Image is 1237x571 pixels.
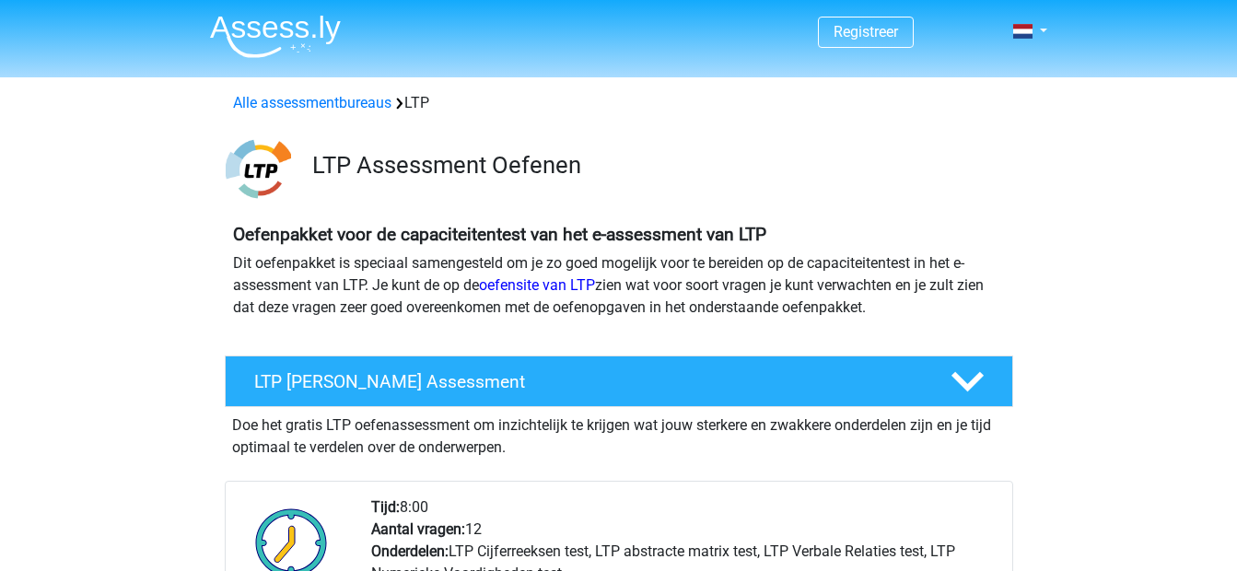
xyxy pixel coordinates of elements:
[834,23,898,41] a: Registreer
[217,355,1021,407] a: LTP [PERSON_NAME] Assessment
[226,136,291,202] img: ltp.png
[312,151,998,180] h3: LTP Assessment Oefenen
[254,371,921,392] h4: LTP [PERSON_NAME] Assessment
[233,252,1005,319] p: Dit oefenpakket is speciaal samengesteld om je zo goed mogelijk voor te bereiden op de capaciteit...
[371,498,400,516] b: Tijd:
[225,407,1013,459] div: Doe het gratis LTP oefenassessment om inzichtelijk te krijgen wat jouw sterkere en zwakkere onder...
[233,224,766,245] b: Oefenpakket voor de capaciteitentest van het e-assessment van LTP
[210,15,341,58] img: Assessly
[479,276,595,294] a: oefensite van LTP
[226,92,1012,114] div: LTP
[371,520,465,538] b: Aantal vragen:
[233,94,391,111] a: Alle assessmentbureaus
[371,542,449,560] b: Onderdelen:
